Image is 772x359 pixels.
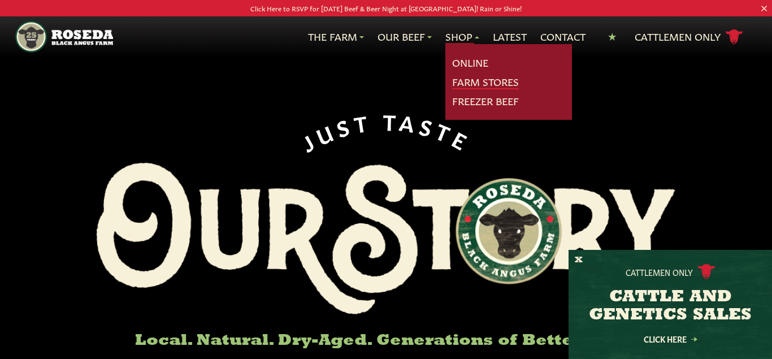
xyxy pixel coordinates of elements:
div: JUST TASTE [296,109,476,154]
span: T [352,109,373,134]
p: Cattlemen Only [626,266,693,278]
nav: Main Navigation [15,16,756,57]
a: Contact [540,29,585,44]
span: S [333,113,355,139]
a: Click Here [619,335,721,343]
a: Cattlemen Only [635,27,743,47]
p: Click Here to RSVP for [DATE] Beef & Beer Night at [GEOGRAPHIC_DATA]! Rain or Shine! [38,2,733,14]
a: Latest [493,29,527,44]
h6: Local. Natural. Dry-Aged. Generations of Better Beef. [97,332,675,350]
span: T [433,118,458,145]
a: Farm Stores [452,75,519,89]
span: E [449,126,475,154]
a: The Farm [308,29,364,44]
a: Shop [445,29,479,44]
span: J [296,127,320,154]
a: Online [452,55,488,70]
h3: CATTLE AND GENETICS SALES [583,288,758,325]
a: Freezer Beef [452,94,519,109]
img: Roseda Black Aangus Farm [97,163,675,314]
img: cattle-icon.svg [697,264,715,279]
span: A [398,109,421,135]
a: Our Beef [378,29,432,44]
span: U [312,118,340,146]
button: X [575,254,583,266]
span: S [418,113,440,139]
span: T [383,109,401,132]
img: https://roseda.com/wp-content/uploads/2021/05/roseda-25-header.png [15,21,113,53]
